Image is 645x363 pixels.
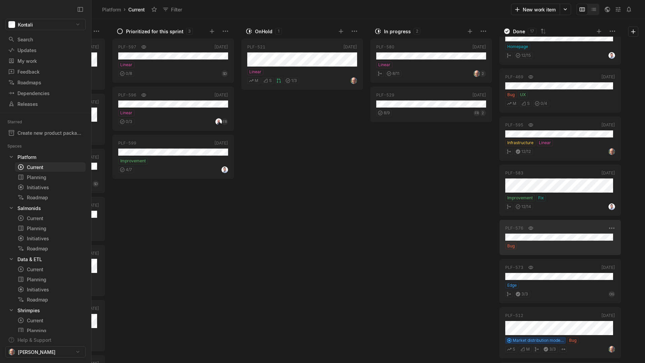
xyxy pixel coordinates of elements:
[505,74,523,80] div: PLF-469
[126,167,132,173] span: 4 / 7
[17,266,83,273] div: Current
[223,118,226,125] span: FR
[521,291,528,297] span: 3 / 3
[17,205,41,212] div: Salmonids
[549,346,556,352] span: 3 / 3
[15,183,86,192] a: Initiatives
[8,57,83,65] div: My work
[118,140,136,146] div: PLF-599
[500,67,621,115] div: PLF-469[DATE]BugUXMS0/4
[541,100,547,107] span: 0 / 4
[371,39,492,83] a: PLF-580[DATE]Linear8/112
[85,44,99,50] div: [DATE]
[473,70,480,77] img: profile.jpeg
[507,44,528,50] span: Homepage
[521,204,531,210] span: 12 / 14
[472,92,486,98] div: [DATE]
[113,37,234,85] div: PLF-597[DATE]Linear0/8SD
[242,37,366,363] div: grid
[500,37,624,363] div: grid
[513,346,515,352] span: S
[500,163,621,218] div: PLF-583[DATE]ImprovementFix12/14
[376,92,394,98] div: PLF-529
[8,349,15,355] img: profile.jpeg
[242,37,363,92] div: PLF-521[DATE]LinearMS1/3
[500,165,621,216] a: PLF-583[DATE]ImprovementFix12/14
[85,306,99,312] div: [DATE]
[526,346,530,352] span: M
[17,276,83,283] div: Planning
[17,164,83,171] div: Current
[85,250,99,256] div: [DATE]
[15,275,86,284] a: Planning
[5,34,86,44] a: Search
[520,92,526,98] span: UX
[5,203,86,213] a: Salmonids
[126,28,183,35] div: Prioritized for this sprint
[7,119,30,125] div: Starred
[5,346,86,358] button: [PERSON_NAME]
[17,225,83,232] div: Planning
[384,28,411,35] div: In progress
[507,195,533,201] span: Improvement
[5,128,86,137] a: Create new product package: "Edge Shrimp/Vannamei -Trade & Harvest"
[5,152,86,162] div: Platform
[17,184,83,191] div: Initiatives
[223,70,227,77] span: SD
[608,346,615,353] img: profile.jpeg
[7,143,30,150] div: Spaces
[118,92,136,98] div: PLF-596
[221,166,228,173] img: profilbilde_kontali.png
[17,296,83,303] div: Roadmap
[472,44,486,50] div: [DATE]
[384,110,390,116] span: 8 / 9
[8,36,83,43] div: Search
[15,265,86,274] a: Current
[513,337,564,344] span: Market distribution model - launch
[113,85,234,133] div: PLF-596[DATE]Linear0/3FR
[17,235,83,242] div: Initiatives
[511,4,560,15] button: New work item
[513,28,525,35] div: Done
[371,87,492,122] a: PLF-529[DATE]8/9FR2
[5,67,86,77] a: Feedback
[18,349,55,356] span: [PERSON_NAME]
[500,257,621,305] div: PLF-573[DATE]Edge3/3OG
[5,254,86,264] a: Data & ETL
[118,44,136,50] div: PLF-597
[378,62,390,68] span: Linear
[291,78,297,84] span: 1 / 3
[113,133,234,181] div: PLF-599[DATE]Improvement4/7
[505,122,523,128] div: PLF-595
[505,170,523,176] div: PLF-583
[482,70,484,77] span: 2
[376,44,394,50] div: PLF-580
[17,317,83,324] div: Current
[505,313,523,319] div: PLF-512
[5,45,86,55] a: Updates
[15,224,86,233] a: Planning
[5,77,86,87] a: Roadmaps
[5,306,86,315] a: Shrimpies
[214,92,228,98] div: [DATE]
[15,172,86,182] a: Planning
[507,140,533,146] span: Infrastructure
[127,5,146,14] div: Current
[15,244,86,253] a: Roadmap
[350,77,357,84] img: profile.jpeg
[113,39,234,83] a: PLF-597[DATE]Linear0/8SD
[5,19,86,30] button: Kontali
[500,305,621,360] div: PLF-512[DATE]Market distribution model - launchBugSM3/3
[371,37,495,363] div: grid
[15,162,86,172] a: Current
[113,37,237,363] div: grid
[601,170,615,176] div: [DATE]
[255,78,258,84] span: M
[17,154,36,161] div: Platform
[601,74,615,80] div: [DATE]
[505,265,523,271] div: PLF-573
[5,56,86,66] a: My work
[8,90,83,97] div: Dependencies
